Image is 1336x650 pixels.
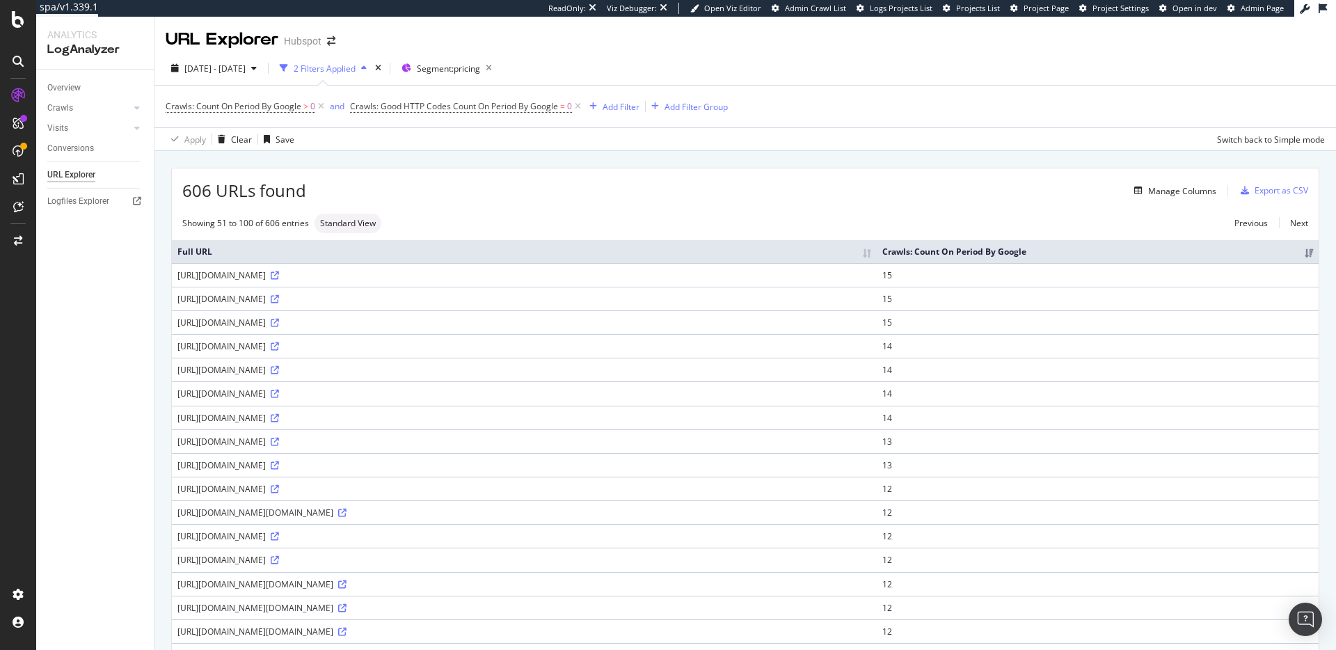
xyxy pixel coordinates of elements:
a: Projects List [943,3,1000,14]
div: [URL][DOMAIN_NAME] [177,412,871,424]
div: Crawls [47,101,73,116]
span: Crawls: Good HTTP Codes Count On Period By Google [350,100,558,112]
button: Clear [212,128,252,150]
td: 12 [877,477,1319,500]
div: [URL][DOMAIN_NAME] [177,483,871,495]
th: Crawls: Count On Period By Google: activate to sort column ascending [877,240,1319,263]
a: Admin Crawl List [772,3,846,14]
div: Logfiles Explorer [47,194,109,209]
div: [URL][DOMAIN_NAME][DOMAIN_NAME] [177,578,871,590]
span: [DATE] - [DATE] [184,63,246,74]
div: [URL][DOMAIN_NAME] [177,317,871,328]
span: = [560,100,565,112]
td: 12 [877,619,1319,643]
td: 12 [877,500,1319,524]
div: Showing 51 to 100 of 606 entries [182,217,309,229]
td: 12 [877,596,1319,619]
button: Manage Columns [1129,182,1216,199]
a: Project Page [1010,3,1069,14]
button: Switch back to Simple mode [1211,128,1325,150]
td: 12 [877,548,1319,571]
div: [URL][DOMAIN_NAME] [177,436,871,447]
div: Add Filter Group [665,101,728,113]
td: 13 [877,453,1319,477]
td: 14 [877,334,1319,358]
span: Standard View [320,219,376,228]
a: Next [1279,213,1308,233]
span: Admin Crawl List [785,3,846,13]
button: Apply [166,128,206,150]
div: URL Explorer [166,28,278,51]
button: Segment:pricing [396,57,498,79]
td: 12 [877,524,1319,548]
div: [URL][DOMAIN_NAME] [177,293,871,305]
button: Add Filter Group [646,98,728,115]
button: Add Filter [584,98,639,115]
span: 0 [567,97,572,116]
span: Logs Projects List [870,3,932,13]
div: arrow-right-arrow-left [327,36,335,46]
button: [DATE] - [DATE] [166,57,262,79]
span: > [303,100,308,112]
div: 2 Filters Applied [294,63,356,74]
span: Projects List [956,3,1000,13]
div: Hubspot [284,34,321,48]
td: 15 [877,263,1319,287]
div: Open Intercom Messenger [1289,603,1322,636]
span: Open in dev [1172,3,1217,13]
a: Open in dev [1159,3,1217,14]
div: Manage Columns [1148,185,1216,197]
div: [URL][DOMAIN_NAME] [177,554,871,566]
span: Admin Page [1241,3,1284,13]
td: 14 [877,358,1319,381]
div: Add Filter [603,101,639,113]
button: and [330,100,344,113]
span: Segment: pricing [417,63,480,74]
div: [URL][DOMAIN_NAME] [177,269,871,281]
div: Overview [47,81,81,95]
td: 12 [877,572,1319,596]
td: 13 [877,429,1319,453]
a: Logfiles Explorer [47,194,144,209]
div: ReadOnly: [548,3,586,14]
span: Project Page [1024,3,1069,13]
button: Save [258,128,294,150]
div: LogAnalyzer [47,42,143,58]
span: Open Viz Editor [704,3,761,13]
td: 15 [877,287,1319,310]
button: Export as CSV [1235,180,1308,202]
div: Save [276,134,294,145]
div: Visits [47,121,68,136]
div: Switch back to Simple mode [1217,134,1325,145]
div: [URL][DOMAIN_NAME] [177,388,871,399]
div: [URL][DOMAIN_NAME] [177,459,871,471]
th: Full URL: activate to sort column ascending [172,240,877,263]
td: 15 [877,310,1319,334]
a: Visits [47,121,130,136]
a: Logs Projects List [857,3,932,14]
div: and [330,100,344,112]
div: [URL][DOMAIN_NAME] [177,364,871,376]
div: Conversions [47,141,94,156]
div: URL Explorer [47,168,95,182]
a: Open Viz Editor [690,3,761,14]
div: Clear [231,134,252,145]
td: 14 [877,381,1319,405]
span: Project Settings [1092,3,1149,13]
button: 2 Filters Applied [274,57,372,79]
span: Crawls: Count On Period By Google [166,100,301,112]
div: [URL][DOMAIN_NAME][DOMAIN_NAME] [177,507,871,518]
a: Conversions [47,141,144,156]
div: Analytics [47,28,143,42]
div: [URL][DOMAIN_NAME][DOMAIN_NAME] [177,602,871,614]
div: [URL][DOMAIN_NAME][DOMAIN_NAME] [177,626,871,637]
div: neutral label [315,214,381,233]
span: 0 [310,97,315,116]
td: 14 [877,406,1319,429]
span: 606 URLs found [182,179,306,203]
a: Project Settings [1079,3,1149,14]
div: Apply [184,134,206,145]
a: URL Explorer [47,168,144,182]
a: Crawls [47,101,130,116]
a: Overview [47,81,144,95]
